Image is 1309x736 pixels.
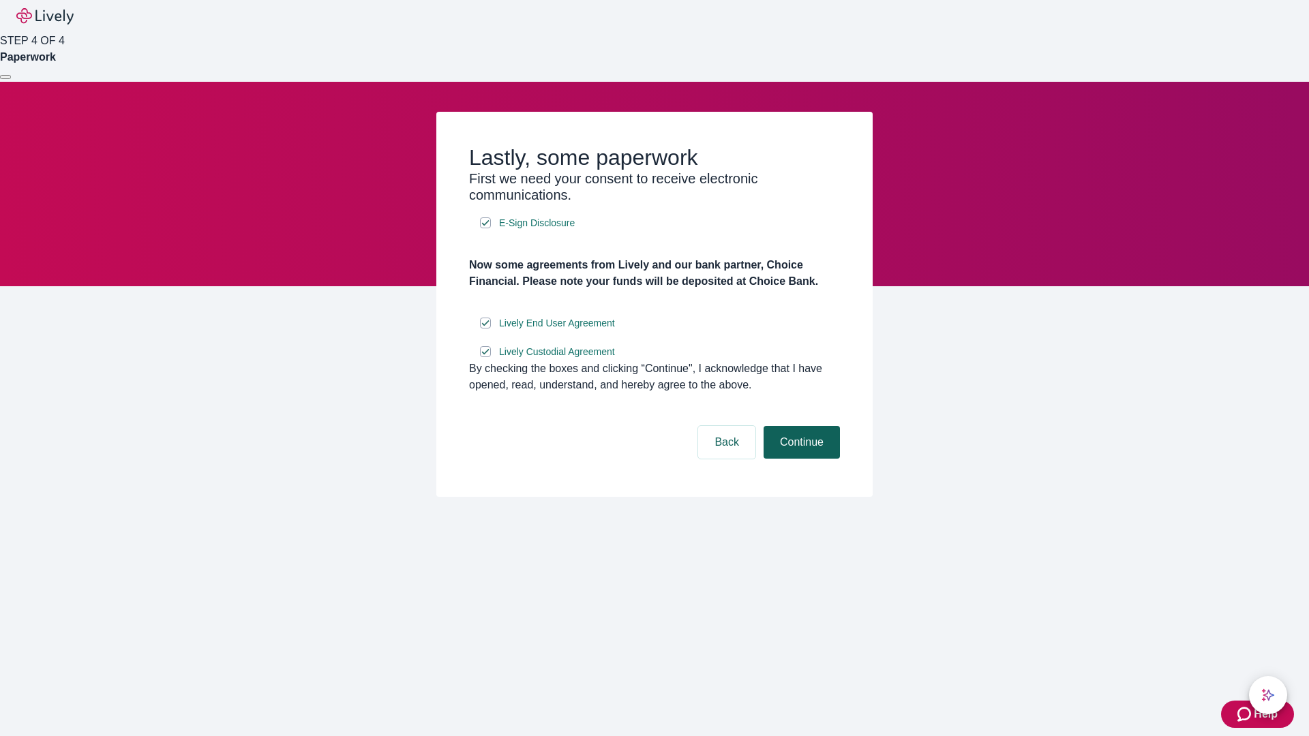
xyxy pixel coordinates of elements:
[499,216,575,230] span: E-Sign Disclosure
[469,361,840,393] div: By checking the boxes and clicking “Continue", I acknowledge that I have opened, read, understand...
[469,144,840,170] h2: Lastly, some paperwork
[1221,701,1294,728] button: Zendesk support iconHelp
[1237,706,1254,722] svg: Zendesk support icon
[496,343,618,361] a: e-sign disclosure document
[16,8,74,25] img: Lively
[1254,706,1278,722] span: Help
[764,426,840,459] button: Continue
[496,215,577,232] a: e-sign disclosure document
[499,316,615,331] span: Lively End User Agreement
[469,257,840,290] h4: Now some agreements from Lively and our bank partner, Choice Financial. Please note your funds wi...
[469,170,840,203] h3: First we need your consent to receive electronic communications.
[1261,688,1275,702] svg: Lively AI Assistant
[1249,676,1287,714] button: chat
[698,426,755,459] button: Back
[499,345,615,359] span: Lively Custodial Agreement
[496,315,618,332] a: e-sign disclosure document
